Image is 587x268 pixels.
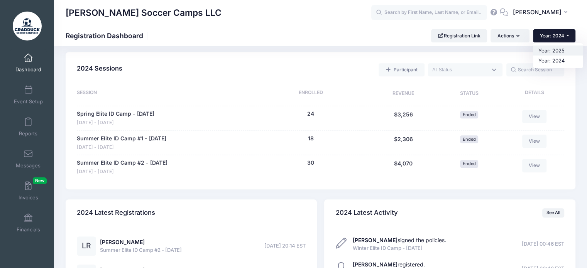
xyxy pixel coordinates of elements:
button: [PERSON_NAME] [508,4,575,22]
span: Ended [460,111,478,118]
button: Actions [491,29,529,42]
a: [PERSON_NAME] [100,239,145,245]
span: [DATE] - [DATE] [77,119,154,126]
a: [PERSON_NAME]signed the policies. [353,237,446,243]
div: Status [438,89,501,98]
strong: [PERSON_NAME] [353,237,398,243]
h4: 2024 Latest Activity [336,202,398,224]
span: [DATE] 20:14 EST [264,242,306,250]
div: Session [77,89,252,98]
strong: [PERSON_NAME] [353,261,398,268]
a: Year: 2024 [533,56,583,66]
span: [DATE] 00:46 EST [522,240,564,248]
a: Registration Link [431,29,487,42]
a: See All [542,208,564,217]
a: Financials [10,209,47,236]
div: Revenue [369,89,438,98]
a: Messages [10,145,47,172]
a: Add a new manual registration [379,63,424,76]
button: 24 [307,110,314,118]
a: LR [77,243,96,249]
span: Invoices [19,194,38,201]
h1: [PERSON_NAME] Soccer Camps LLC [66,4,222,22]
span: Winter Elite ID Camp - [DATE] [353,244,446,252]
img: Cradduck Soccer Camps LLC [13,12,42,40]
a: InvoicesNew [10,177,47,204]
button: Year: 2024 [533,29,575,42]
span: Year: 2024 [540,33,564,39]
a: Reports [10,113,47,140]
span: [PERSON_NAME] [513,8,562,17]
textarea: Search [432,66,487,73]
span: [DATE] - [DATE] [77,168,167,175]
span: Summer Elite ID Camp #2 - [DATE] [100,246,182,254]
h4: 2024 Latest Registrations [77,202,155,224]
a: Summer Elite ID Camp #1 - [DATE] [77,135,166,143]
span: Dashboard [15,66,41,73]
span: Reports [19,130,37,137]
span: Messages [16,162,41,169]
span: New [33,177,47,184]
a: Dashboard [10,49,47,76]
div: $4,070 [369,159,438,175]
div: $2,306 [369,135,438,151]
input: Search by First Name, Last Name, or Email... [371,5,487,20]
div: Enrolled [252,89,369,98]
span: Financials [17,226,40,233]
div: LR [77,236,96,256]
span: Event Setup [14,98,43,105]
a: [PERSON_NAME]registered. [353,261,425,268]
h1: Registration Dashboard [66,32,150,40]
a: Event Setup [10,81,47,108]
button: 18 [308,135,314,143]
span: [DATE] - [DATE] [77,144,166,151]
a: Summer Elite ID Camp #2 - [DATE] [77,159,167,167]
span: Ended [460,160,478,167]
input: Search Session [506,63,564,76]
span: Ended [460,135,478,143]
a: View [522,135,547,148]
a: Year: 2025 [533,46,583,56]
a: View [522,159,547,172]
a: Spring Elite ID Camp - [DATE] [77,110,154,118]
div: Details [501,89,564,98]
span: 2024 Sessions [77,64,122,72]
a: View [522,110,547,123]
div: $3,256 [369,110,438,126]
button: 30 [307,159,314,167]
